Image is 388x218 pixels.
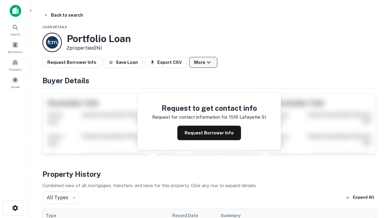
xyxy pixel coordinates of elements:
h4: Property History [42,169,376,180]
button: Request Borrower Info [177,126,241,140]
h3: Portfolio Loan [67,33,131,45]
button: Request Borrower Info [42,57,101,68]
p: Combined view of all mortgages, transfers, and liens for this property. Click any row to expand d... [42,182,376,189]
p: 2 properties (IN) [67,45,131,52]
span: Contacts [9,67,21,72]
h4: Buyer Details [42,75,376,86]
a: Borrowers [2,39,28,55]
button: Save Loan [104,57,143,68]
span: Saved [11,84,20,89]
h4: Request to get contact info [152,103,266,114]
button: Back to search [41,10,85,21]
a: Search [2,21,28,38]
a: Saved [2,74,28,91]
p: 1516 lafayette st [229,114,266,121]
button: Export CSV [145,57,187,68]
button: Expand All [344,193,376,202]
iframe: Chat Widget [358,150,388,179]
p: Request for contact information for [152,114,228,121]
span: Borrowers [8,49,22,54]
div: All Types [42,192,79,204]
a: Contacts [2,57,28,73]
span: Search [10,32,20,37]
button: More [189,57,217,68]
img: capitalize-icon.png [10,5,21,17]
span: Loan Details [42,25,67,29]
